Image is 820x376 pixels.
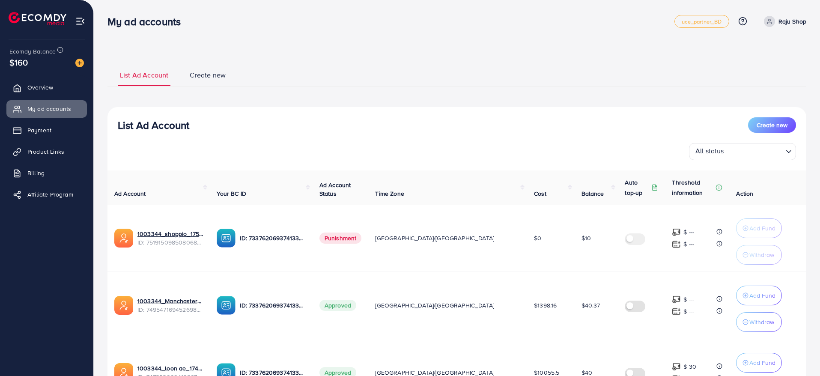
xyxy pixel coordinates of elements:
a: Overview [6,79,87,96]
span: Approved [319,300,356,311]
p: ID: 7337620693741338625 [240,233,305,243]
span: Payment [27,126,51,134]
span: $10 [581,234,591,242]
button: Create new [748,117,796,133]
div: <span class='underline'>1003344_shoppio_1750688962312</span></br>7519150985080684551 [137,230,203,247]
p: Threshold information [672,177,714,198]
span: Overview [27,83,53,92]
button: Add Fund [736,286,782,305]
img: ic-ba-acc.ded83a64.svg [217,229,236,248]
input: Search for option [727,145,782,158]
span: Create new [757,121,787,129]
a: 1003344_shoppio_1750688962312 [137,230,203,238]
span: Ad Account Status [319,181,351,198]
span: $1398.16 [534,301,557,310]
a: uce_partner_BD [674,15,729,28]
a: 1003344_loon ae_1740066863007 [137,364,203,373]
button: Add Fund [736,353,782,373]
p: Auto top-up [625,177,650,198]
span: Billing [27,169,45,177]
h3: List Ad Account [118,119,189,131]
span: $160 [9,56,28,69]
span: $40.37 [581,301,600,310]
span: ID: 7519150985080684551 [137,238,203,247]
a: Raju Shop [760,16,806,27]
img: top-up amount [672,228,681,237]
p: Withdraw [749,250,774,260]
img: top-up amount [672,307,681,316]
img: top-up amount [672,295,681,304]
span: Punishment [319,233,362,244]
span: Affiliate Program [27,190,73,199]
img: ic-ads-acc.e4c84228.svg [114,296,133,315]
a: My ad accounts [6,100,87,117]
p: $ --- [683,227,694,237]
span: ID: 7495471694526988304 [137,305,203,314]
span: Time Zone [375,189,404,198]
p: $ --- [683,306,694,316]
p: $ --- [683,239,694,249]
p: Add Fund [749,223,775,233]
img: top-up amount [672,362,681,371]
h3: My ad accounts [107,15,188,28]
button: Withdraw [736,312,782,332]
span: Product Links [27,147,64,156]
img: ic-ads-acc.e4c84228.svg [114,229,133,248]
a: Payment [6,122,87,139]
img: ic-ba-acc.ded83a64.svg [217,296,236,315]
span: My ad accounts [27,104,71,113]
span: $0 [534,234,541,242]
span: Cost [534,189,546,198]
p: Add Fund [749,358,775,368]
img: menu [75,16,85,26]
button: Withdraw [736,245,782,265]
div: <span class='underline'>1003344_Manchaster_1745175503024</span></br>7495471694526988304 [137,297,203,314]
button: Add Fund [736,218,782,238]
div: Search for option [689,143,796,160]
span: Ecomdy Balance [9,47,56,56]
span: List Ad Account [120,70,168,80]
span: [GEOGRAPHIC_DATA]/[GEOGRAPHIC_DATA] [375,234,494,242]
a: Affiliate Program [6,186,87,203]
span: Your BC ID [217,189,246,198]
img: image [75,59,84,67]
span: Create new [190,70,226,80]
span: Balance [581,189,604,198]
span: Action [736,189,753,198]
p: ID: 7337620693741338625 [240,300,305,310]
span: Ad Account [114,189,146,198]
img: logo [9,12,66,25]
a: Billing [6,164,87,182]
img: top-up amount [672,240,681,249]
p: $ --- [683,294,694,304]
p: Add Fund [749,290,775,301]
iframe: Chat [784,337,814,370]
span: uce_partner_BD [682,19,722,24]
p: Raju Shop [778,16,806,27]
span: [GEOGRAPHIC_DATA]/[GEOGRAPHIC_DATA] [375,301,494,310]
span: All status [694,144,726,158]
p: $ 30 [683,361,696,372]
p: Withdraw [749,317,774,327]
a: 1003344_Manchaster_1745175503024 [137,297,203,305]
a: Product Links [6,143,87,160]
